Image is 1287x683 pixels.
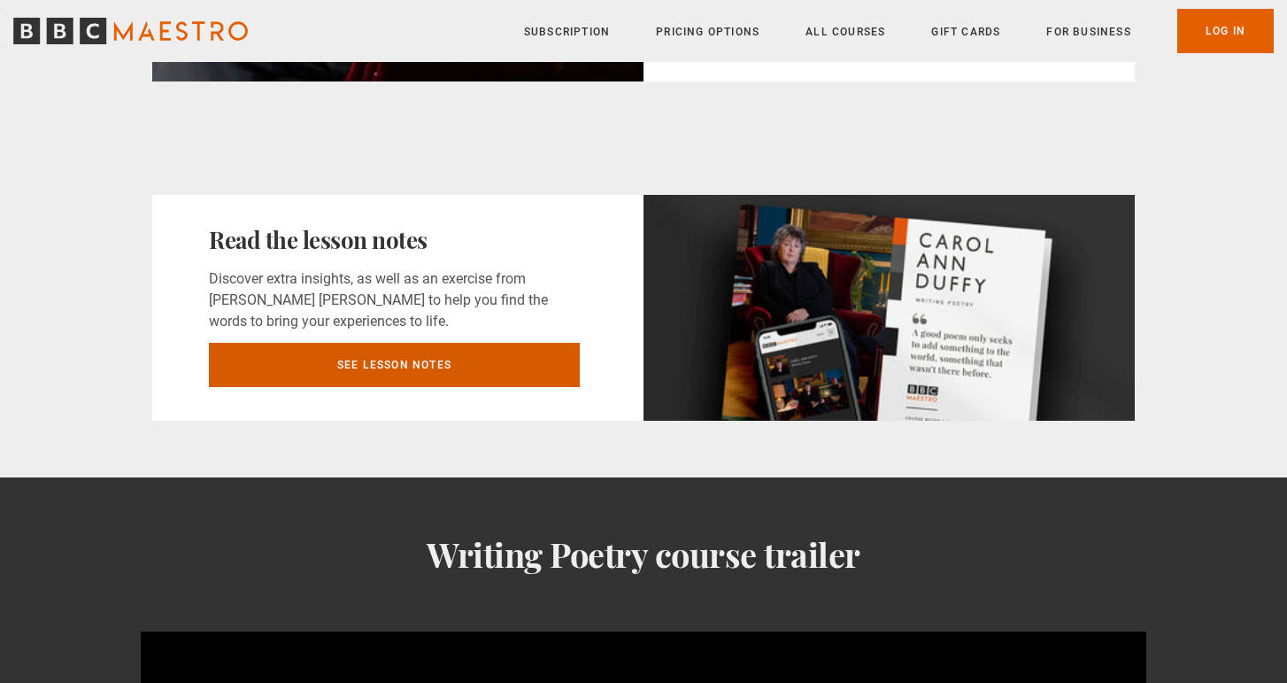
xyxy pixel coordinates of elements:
[1177,9,1274,53] a: Log In
[931,23,1000,41] a: Gift Cards
[1046,23,1130,41] a: For business
[141,534,1146,575] h2: Writing Poetry course trailer
[209,343,580,387] a: See lesson notes
[209,268,587,332] p: Discover extra insights, as well as an exercise from [PERSON_NAME] [PERSON_NAME] to help you find...
[524,9,1274,53] nav: Primary
[656,23,759,41] a: Pricing Options
[13,18,248,44] svg: BBC Maestro
[524,23,610,41] a: Subscription
[643,195,1135,421] img: Course Notes
[209,225,587,255] h3: Read the lesson notes
[805,23,885,41] a: All Courses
